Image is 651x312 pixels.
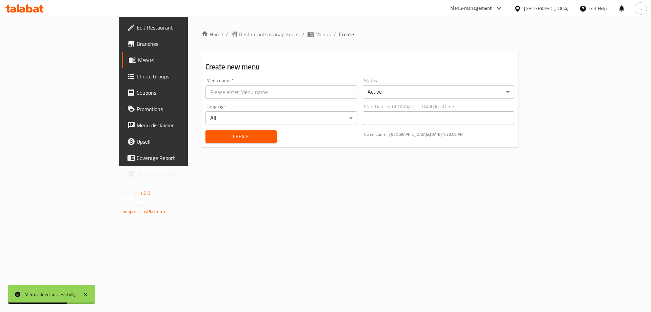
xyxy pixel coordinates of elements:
[122,166,228,182] a: Grocery Checklist
[137,72,222,80] span: Choice Groups
[137,23,222,32] span: Edit Restaurant
[205,62,515,72] h2: Create new menu
[307,30,331,38] a: Menus
[122,207,165,216] a: Support.OpsPlatform
[122,117,228,133] a: Menu disclaimer
[122,150,228,166] a: Coverage Report
[315,30,331,38] span: Menus
[639,5,642,12] span: s
[339,30,354,38] span: Create
[122,85,228,101] a: Coupons
[137,105,222,113] span: Promotions
[24,291,76,298] div: Menu added successfully
[122,101,228,117] a: Promotions
[524,5,569,12] div: [GEOGRAPHIC_DATA]
[122,200,154,209] span: Get support on:
[122,52,228,68] a: Menus
[122,133,228,150] a: Upsell
[137,121,222,129] span: Menu disclaimer
[122,19,228,36] a: Edit Restaurant
[450,4,492,13] div: Menu-management
[364,131,515,137] p: Current time in [GEOGRAPHIC_DATA] is [DATE] 1:38:08 PM
[363,85,515,99] div: Active
[137,89,222,97] span: Coupons
[137,170,222,178] span: Grocery Checklist
[137,154,222,162] span: Coverage Report
[302,30,304,38] li: /
[205,111,357,125] div: All
[231,30,299,38] a: Restaurants management
[137,40,222,48] span: Branches
[334,30,336,38] li: /
[122,189,139,198] span: Version:
[205,130,277,143] button: Create
[122,36,228,52] a: Branches
[239,30,299,38] span: Restaurants management
[122,68,228,85] a: Choice Groups
[140,189,151,198] span: 1.0.0
[205,85,357,99] input: Please enter Menu name
[138,56,222,64] span: Menus
[201,30,519,38] nav: breadcrumb
[137,137,222,146] span: Upsell
[211,132,271,141] span: Create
